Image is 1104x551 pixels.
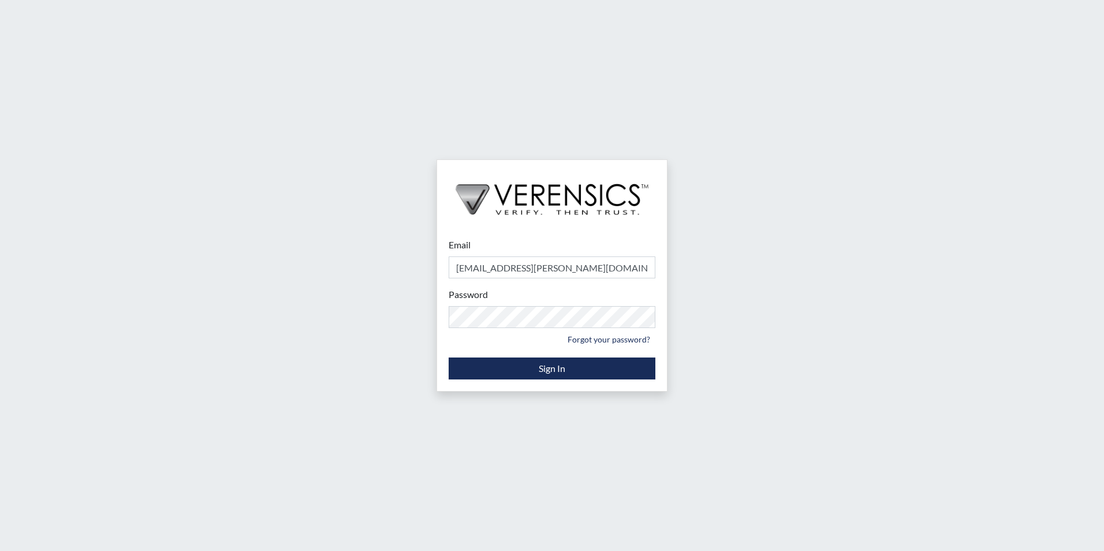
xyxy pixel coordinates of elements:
label: Password [449,288,488,301]
a: Forgot your password? [562,330,655,348]
button: Sign In [449,358,655,379]
label: Email [449,238,471,252]
input: Email [449,256,655,278]
img: logo-wide-black.2aad4157.png [437,160,667,227]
